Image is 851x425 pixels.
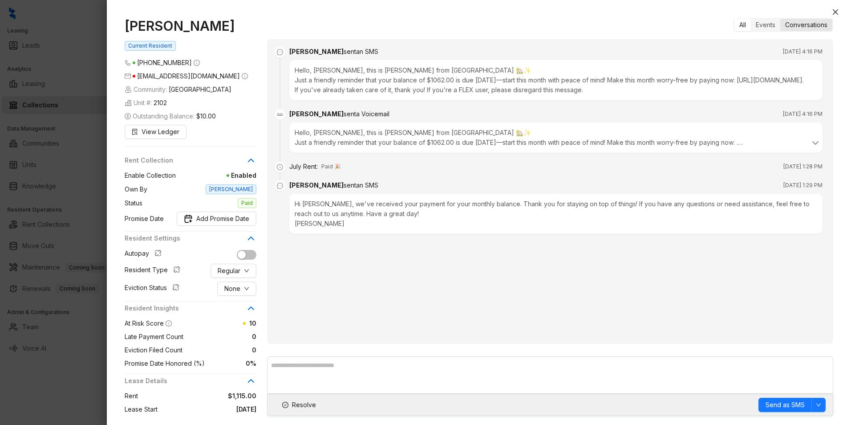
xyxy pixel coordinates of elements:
span: Promise Date [125,214,164,224]
span: Resident Settings [125,233,246,243]
div: Resident Insights [125,303,256,319]
button: Resolve [275,398,324,412]
img: Promise Date [184,214,193,223]
span: [DATE] 1:29 PM [783,181,823,190]
span: down [816,402,821,408]
span: Rent [125,391,138,401]
span: file-search [132,129,138,135]
div: Eviction Status [125,283,183,294]
div: Lease Details [125,376,256,391]
span: check-circle [282,402,288,408]
span: [GEOGRAPHIC_DATA] [169,85,231,94]
span: Eviction Filed Count [125,345,182,355]
div: Events [751,19,780,31]
div: Rent Collection [125,155,256,171]
div: July Rent : [289,162,318,172]
span: clock-circle [275,162,285,172]
span: message [275,47,285,57]
span: Community: [125,85,231,94]
span: Late Payment Count [125,332,183,342]
span: down [244,286,249,291]
div: [PERSON_NAME] [289,180,378,190]
span: mail [125,73,131,79]
button: Close [830,7,841,17]
span: Paid 🎉 [321,162,341,171]
span: At Risk Score [125,319,164,327]
span: 0 [183,332,256,342]
div: Autopay [125,249,165,260]
span: Promise Date Honored (%) [125,359,205,368]
span: phone [125,60,131,66]
span: Add Promise Date [196,214,249,224]
span: Enabled [176,171,256,180]
span: sent an SMS [344,181,378,189]
div: Resident Settings [125,233,256,249]
span: Lease Start [125,405,158,414]
span: 0% [205,359,256,368]
button: Nonedown [217,282,256,296]
span: dollar [125,113,131,119]
img: Voicemail Icon [275,109,285,120]
span: [DATE] [158,405,256,414]
button: Promise DateAdd Promise Date [177,212,256,226]
img: building-icon [125,99,132,106]
div: segmented control [733,18,833,32]
button: Send as SMS [758,398,812,412]
img: building-icon [125,86,132,93]
span: [DATE] 1:28 PM [783,162,823,171]
span: Resident Insights [125,303,246,313]
div: Hello, [PERSON_NAME], this is [PERSON_NAME] from [GEOGRAPHIC_DATA] 🏡✨ Just a friendly reminder th... [295,128,817,147]
span: [PERSON_NAME] [206,184,256,194]
span: Lease Details [125,376,246,386]
span: Own By [125,184,147,194]
span: Unit #: [125,98,167,108]
span: sent an SMS [344,48,378,55]
button: View Ledger [125,125,186,139]
span: message [275,180,285,191]
span: $1,115.00 [138,391,256,401]
span: 0 [182,345,256,355]
span: [EMAIL_ADDRESS][DOMAIN_NAME] [137,72,240,80]
div: Hello, [PERSON_NAME], this is [PERSON_NAME] from [GEOGRAPHIC_DATA] 🏡✨ Just a friendly reminder th... [289,60,823,100]
span: 10 [249,319,256,327]
div: Conversations [780,19,832,31]
span: Send as SMS [766,400,805,410]
span: Current Resident [125,41,176,51]
span: Rent Collection [125,155,246,165]
span: info-circle [166,320,172,327]
div: [PERSON_NAME] [289,109,389,119]
span: 2102 [154,98,167,108]
div: [PERSON_NAME] [289,47,378,57]
span: View Ledger [142,127,179,137]
span: None [224,284,240,294]
span: [DATE] 4:16 PM [783,47,823,56]
span: sent a Voicemail [344,110,389,118]
span: Resolve [292,400,316,410]
span: [DATE] 4:16 PM [783,110,823,119]
span: Regular [218,266,240,276]
div: All [734,19,751,31]
span: Status [125,198,142,208]
span: [PHONE_NUMBER] [137,59,192,66]
span: info-circle [194,60,200,66]
span: Outstanding Balance: [125,111,216,121]
h1: [PERSON_NAME] [125,18,256,34]
span: $10.00 [196,111,216,121]
span: close [832,8,839,16]
span: Enable Collection [125,171,176,180]
span: info-circle [242,73,248,79]
span: down [244,268,249,274]
div: Hi [PERSON_NAME], we've received your payment for your monthly balance. Thank you for staying on ... [289,194,823,234]
span: Paid [238,198,256,208]
div: Resident Type [125,265,184,277]
button: Regulardown [211,264,256,278]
